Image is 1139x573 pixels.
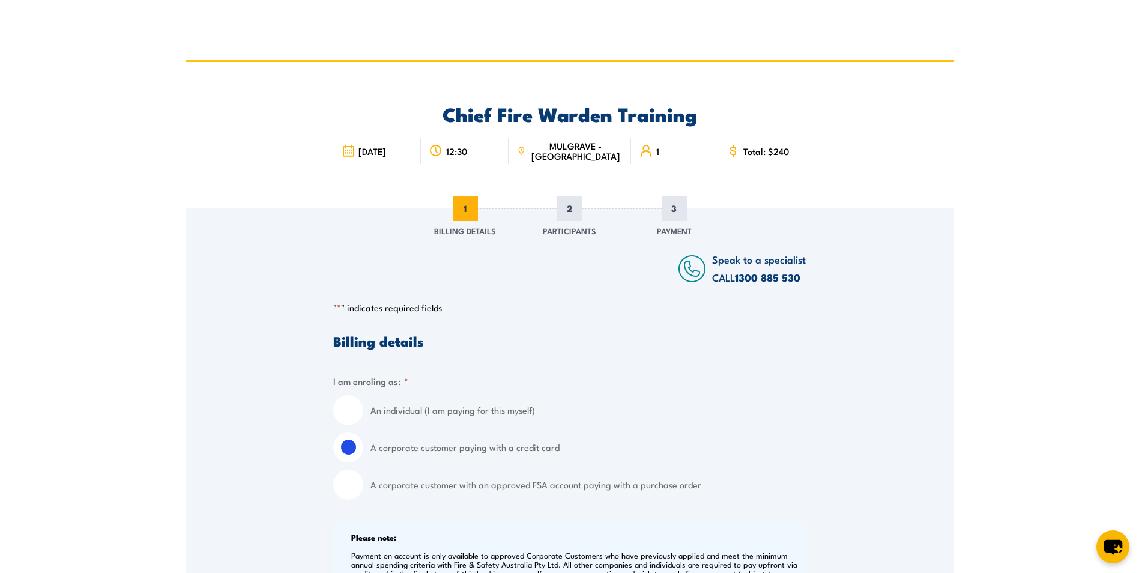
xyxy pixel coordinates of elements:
span: MULGRAVE - [GEOGRAPHIC_DATA] [529,141,623,161]
label: An individual (I am paying for this myself) [370,395,806,425]
h2: Chief Fire Warden Training [333,105,806,122]
span: [DATE] [358,146,386,156]
span: 1 [453,196,478,221]
span: Payment [657,225,692,237]
button: chat-button [1096,530,1129,563]
span: 1 [656,146,659,156]
span: Billing Details [434,225,496,237]
a: 1300 885 530 [735,270,800,285]
span: 3 [662,196,687,221]
label: A corporate customer paying with a credit card [370,432,806,462]
span: 2 [557,196,582,221]
span: Speak to a specialist CALL [712,252,806,285]
span: 12:30 [446,146,467,156]
p: " " indicates required fields [333,302,806,314]
b: Please note: [351,531,396,543]
span: Participants [543,225,596,237]
span: Total: $240 [743,146,789,156]
h3: Billing details [333,334,806,348]
label: A corporate customer with an approved FSA account paying with a purchase order [370,470,806,500]
legend: I am enroling as: [333,374,408,388]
